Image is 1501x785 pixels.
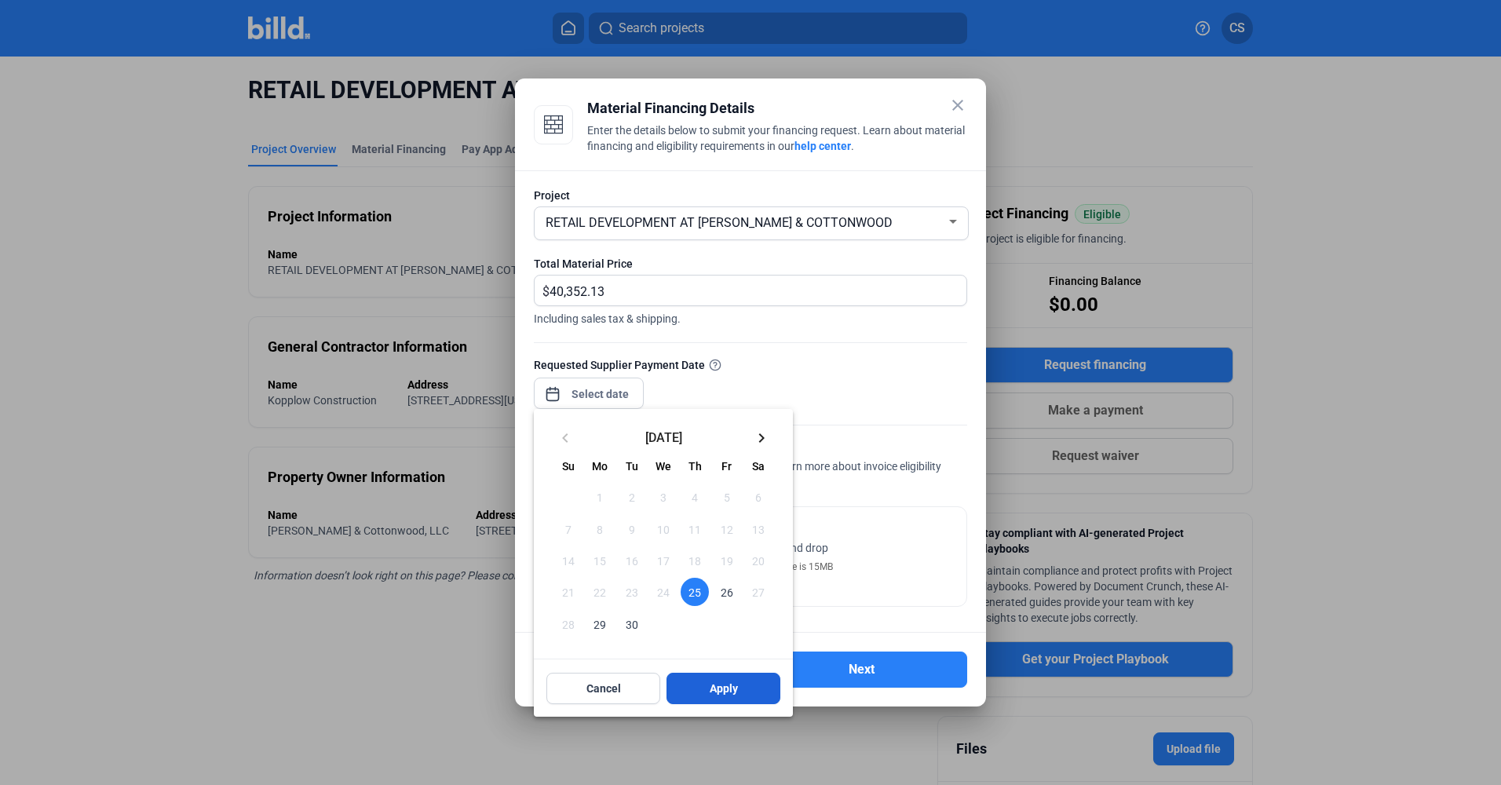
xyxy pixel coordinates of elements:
span: 8 [586,515,614,543]
span: 12 [712,515,740,543]
button: September 18, 2025 [679,545,710,576]
button: September 5, 2025 [710,481,742,513]
button: September 14, 2025 [553,545,584,576]
span: 10 [649,515,677,543]
span: 3 [649,483,677,511]
button: September 4, 2025 [679,481,710,513]
span: [DATE] [581,430,746,443]
span: 30 [618,609,646,637]
span: 17 [649,546,677,575]
span: 16 [618,546,646,575]
button: Apply [667,673,780,704]
button: September 19, 2025 [710,545,742,576]
span: 4 [681,483,709,511]
span: 1 [586,483,614,511]
button: Cancel [546,673,660,704]
button: September 20, 2025 [743,545,774,576]
button: September 28, 2025 [553,608,584,639]
span: We [656,460,671,473]
button: September 27, 2025 [743,576,774,608]
button: September 12, 2025 [710,513,742,545]
button: September 26, 2025 [710,576,742,608]
span: Apply [710,681,738,696]
span: 29 [586,609,614,637]
button: September 13, 2025 [743,513,774,545]
button: September 30, 2025 [616,608,648,639]
button: September 11, 2025 [679,513,710,545]
span: Mo [592,460,608,473]
span: Tu [626,460,638,473]
span: 21 [554,578,583,606]
span: Cancel [586,681,621,696]
span: 9 [618,515,646,543]
span: Su [562,460,575,473]
span: 13 [744,515,772,543]
button: September 29, 2025 [584,608,615,639]
span: 5 [712,483,740,511]
button: September 2, 2025 [616,481,648,513]
span: 22 [586,578,614,606]
span: 26 [712,578,740,606]
span: 19 [712,546,740,575]
button: September 25, 2025 [679,576,710,608]
button: September 21, 2025 [553,576,584,608]
span: 18 [681,546,709,575]
span: Sa [752,460,765,473]
button: September 3, 2025 [648,481,679,513]
span: 6 [744,483,772,511]
span: Fr [721,460,732,473]
span: 11 [681,515,709,543]
button: September 15, 2025 [584,545,615,576]
mat-icon: keyboard_arrow_left [556,429,575,447]
mat-icon: keyboard_arrow_right [752,429,771,447]
button: September 17, 2025 [648,545,679,576]
span: 24 [649,578,677,606]
button: September 10, 2025 [648,513,679,545]
span: 20 [744,546,772,575]
button: September 1, 2025 [584,481,615,513]
span: 25 [681,578,709,606]
button: September 24, 2025 [648,576,679,608]
span: 14 [554,546,583,575]
button: September 6, 2025 [743,481,774,513]
span: 23 [618,578,646,606]
button: September 16, 2025 [616,545,648,576]
span: 2 [618,483,646,511]
span: 28 [554,609,583,637]
button: September 7, 2025 [553,513,584,545]
span: 7 [554,515,583,543]
span: 15 [586,546,614,575]
button: September 22, 2025 [584,576,615,608]
button: September 9, 2025 [616,513,648,545]
span: Th [688,460,702,473]
button: September 8, 2025 [584,513,615,545]
button: September 23, 2025 [616,576,648,608]
span: 27 [744,578,772,606]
